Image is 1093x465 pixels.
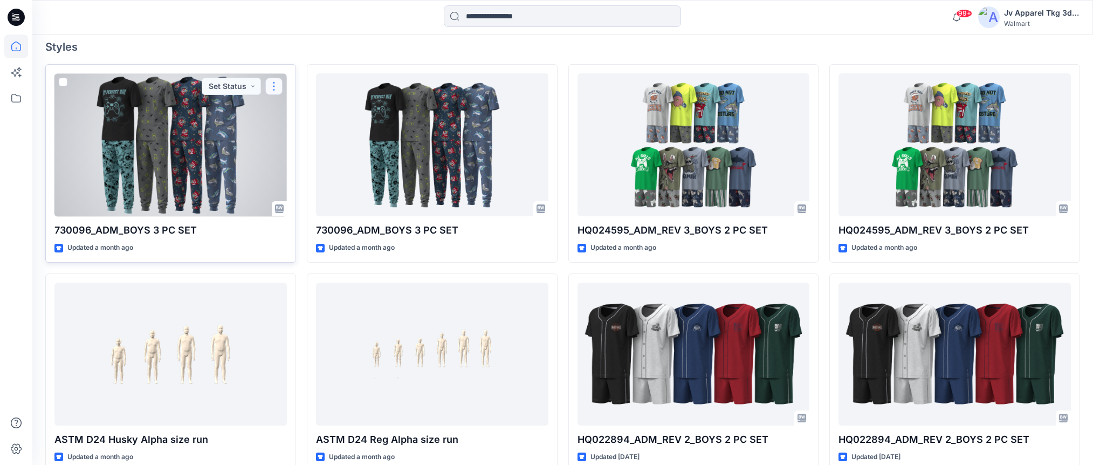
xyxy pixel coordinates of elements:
[978,6,1000,28] img: avatar
[67,242,133,254] p: Updated a month ago
[54,223,287,238] p: 730096_ADM_BOYS 3 PC SET
[54,73,287,216] a: 730096_ADM_BOYS 3 PC SET
[67,452,133,463] p: Updated a month ago
[851,242,917,254] p: Updated a month ago
[316,223,548,238] p: 730096_ADM_BOYS 3 PC SET
[1004,19,1080,28] div: Walmart
[838,283,1071,426] a: HQ022894_ADM_REV 2_BOYS 2 PC SET
[590,452,640,463] p: Updated [DATE]
[329,452,395,463] p: Updated a month ago
[316,73,548,216] a: 730096_ADM_BOYS 3 PC SET
[54,432,287,447] p: ASTM D24 Husky Alpha size run
[838,73,1071,216] a: HQ024595_ADM_REV 3_BOYS 2 PC SET
[578,73,810,216] a: HQ024595_ADM_REV 3_BOYS 2 PC SET
[590,242,656,254] p: Updated a month ago
[1004,6,1080,19] div: Jv Apparel Tkg 3d Group
[316,432,548,447] p: ASTM D24 Reg Alpha size run
[45,40,1080,53] h4: Styles
[578,432,810,447] p: HQ022894_ADM_REV 2_BOYS 2 PC SET
[54,283,287,426] a: ASTM D24 Husky Alpha size run
[316,283,548,426] a: ASTM D24 Reg Alpha size run
[956,9,972,18] span: 99+
[578,283,810,426] a: HQ022894_ADM_REV 2_BOYS 2 PC SET
[329,242,395,254] p: Updated a month ago
[578,223,810,238] p: HQ024595_ADM_REV 3_BOYS 2 PC SET
[838,432,1071,447] p: HQ022894_ADM_REV 2_BOYS 2 PC SET
[851,452,900,463] p: Updated [DATE]
[838,223,1071,238] p: HQ024595_ADM_REV 3_BOYS 2 PC SET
